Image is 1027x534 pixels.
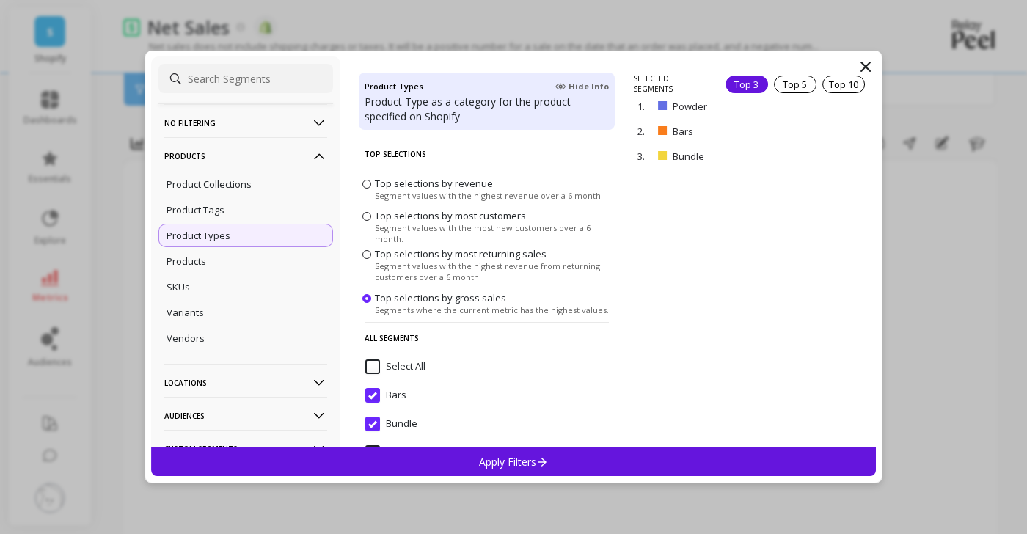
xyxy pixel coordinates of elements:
[479,455,549,469] p: Apply Filters
[375,222,611,244] span: Segment values with the most new customers over a 6 month.
[375,304,609,315] span: Segments where the current metric has the highest values.
[637,125,652,138] p: 2.
[158,64,333,93] input: Search Segments
[555,81,609,92] span: Hide Info
[167,306,204,319] p: Variants
[365,417,417,431] span: Bundle
[365,95,609,124] p: Product Type as a category for the product specified on Shopify
[164,137,327,175] p: Products
[167,229,230,242] p: Product Types
[167,178,252,191] p: Product Collections
[375,247,547,260] span: Top selections by most returning sales
[164,430,327,467] p: Custom Segments
[774,76,816,93] div: Top 5
[365,445,403,460] span: Dev
[633,73,707,94] p: SELECTED SEGMENTS
[164,104,327,142] p: No filtering
[167,255,206,268] p: Products
[726,76,768,93] div: Top 3
[673,125,780,138] p: Bars
[637,150,652,163] p: 3.
[822,76,865,93] div: Top 10
[365,139,609,169] p: Top Selections
[375,177,493,190] span: Top selections by revenue
[375,190,603,201] span: Segment values with the highest revenue over a 6 month.
[365,322,609,354] p: All Segments
[365,388,406,403] span: Bars
[673,150,785,163] p: Bundle
[637,100,652,113] p: 1.
[365,78,423,95] h4: Product Types
[375,291,506,304] span: Top selections by gross sales
[167,203,224,216] p: Product Tags
[375,209,526,222] span: Top selections by most customers
[167,332,205,345] p: Vendors
[673,100,786,113] p: Powder
[167,280,190,293] p: SKUs
[164,364,327,401] p: Locations
[375,260,611,282] span: Segment values with the highest revenue from returning customers over a 6 month.
[365,359,425,374] span: Select All
[164,397,327,434] p: Audiences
